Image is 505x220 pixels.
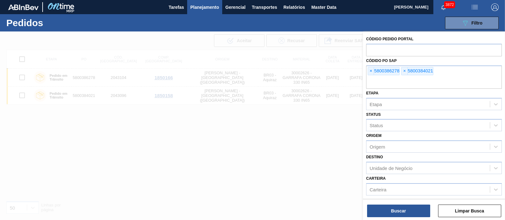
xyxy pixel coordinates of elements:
[401,67,407,75] span: ×
[169,3,184,11] span: Tarefas
[366,59,397,63] label: Códido PO SAP
[366,133,382,138] label: Origem
[370,165,413,171] div: Unidade de Negócio
[366,155,383,159] label: Destino
[311,3,336,11] span: Master Data
[444,1,455,8] span: 3872
[366,37,413,41] label: Código Pedido Portal
[283,3,305,11] span: Relatórios
[370,187,386,192] div: Carteira
[401,67,433,75] div: 5800384021
[370,123,383,128] div: Status
[366,91,378,95] label: Etapa
[368,67,374,75] span: ×
[366,198,385,202] label: Material
[491,3,499,11] img: Logout
[370,101,382,107] div: Etapa
[190,3,219,11] span: Planejamento
[6,19,98,26] h1: Pedidos
[368,67,400,75] div: 5800386278
[225,3,246,11] span: Gerencial
[370,144,385,149] div: Origem
[252,3,277,11] span: Transportes
[366,112,381,117] label: Status
[471,3,478,11] img: userActions
[472,20,483,25] span: Filtro
[8,4,39,10] img: TNhmsLtSVTkK8tSr43FrP2fwEKptu5GPRR3wAAAABJRU5ErkJggg==
[366,176,386,181] label: Carteira
[433,3,454,12] button: Notificações
[445,17,499,29] button: Filtro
